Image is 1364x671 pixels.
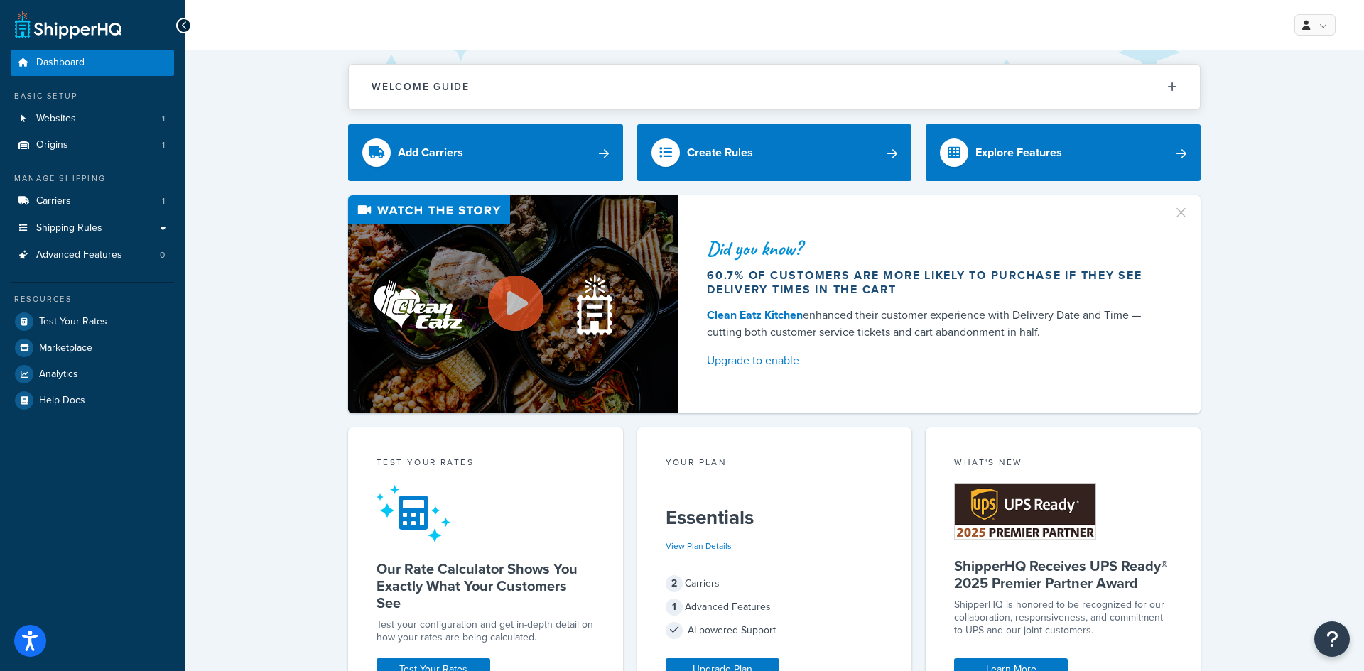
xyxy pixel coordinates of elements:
a: Test Your Rates [11,309,174,334]
a: Upgrade to enable [707,351,1156,371]
li: Advanced Features [11,242,174,268]
img: Video thumbnail [348,195,678,413]
h5: Essentials [666,506,884,529]
div: Your Plan [666,456,884,472]
a: Advanced Features0 [11,242,174,268]
a: Marketplace [11,335,174,361]
button: Open Resource Center [1314,621,1350,657]
div: Carriers [666,574,884,594]
span: Websites [36,113,76,125]
span: 2 [666,575,683,592]
div: Test your rates [377,456,595,472]
div: Advanced Features [666,597,884,617]
h5: ShipperHQ Receives UPS Ready® 2025 Premier Partner Award [954,557,1172,591]
a: Explore Features [926,124,1201,181]
a: Shipping Rules [11,215,174,241]
span: 1 [162,113,165,125]
span: Test Your Rates [39,316,107,328]
div: Manage Shipping [11,173,174,185]
div: What's New [954,456,1172,472]
span: Help Docs [39,395,85,407]
h2: Welcome Guide [372,82,470,92]
div: Create Rules [687,143,753,163]
div: Resources [11,293,174,305]
span: Dashboard [36,57,85,69]
a: Dashboard [11,50,174,76]
a: Help Docs [11,388,174,413]
div: Explore Features [975,143,1062,163]
li: Origins [11,132,174,158]
span: 1 [162,139,165,151]
span: Carriers [36,195,71,207]
span: Advanced Features [36,249,122,261]
span: 0 [160,249,165,261]
a: Clean Eatz Kitchen [707,307,803,323]
li: Websites [11,106,174,132]
span: Shipping Rules [36,222,102,234]
div: 60.7% of customers are more likely to purchase if they see delivery times in the cart [707,268,1156,297]
li: Carriers [11,188,174,214]
span: Origins [36,139,68,151]
a: Analytics [11,361,174,387]
a: Origins1 [11,132,174,158]
a: Websites1 [11,106,174,132]
a: Add Carriers [348,124,623,181]
p: ShipperHQ is honored to be recognized for our collaboration, responsiveness, and commitment to UP... [954,599,1172,637]
span: 1 [666,599,683,616]
a: Create Rules [637,124,912,181]
div: Did you know? [707,239,1156,258]
div: Add Carriers [398,143,463,163]
span: Analytics [39,369,78,381]
div: Basic Setup [11,90,174,102]
h5: Our Rate Calculator Shows You Exactly What Your Customers See [377,560,595,611]
div: enhanced their customer experience with Delivery Date and Time — cutting both customer service ti... [707,307,1156,341]
div: AI-powered Support [666,621,884,640]
span: 1 [162,195,165,207]
button: Welcome Guide [349,65,1200,109]
span: Marketplace [39,342,92,354]
div: Test your configuration and get in-depth detail on how your rates are being calculated. [377,618,595,644]
a: View Plan Details [666,540,732,552]
a: Carriers1 [11,188,174,214]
